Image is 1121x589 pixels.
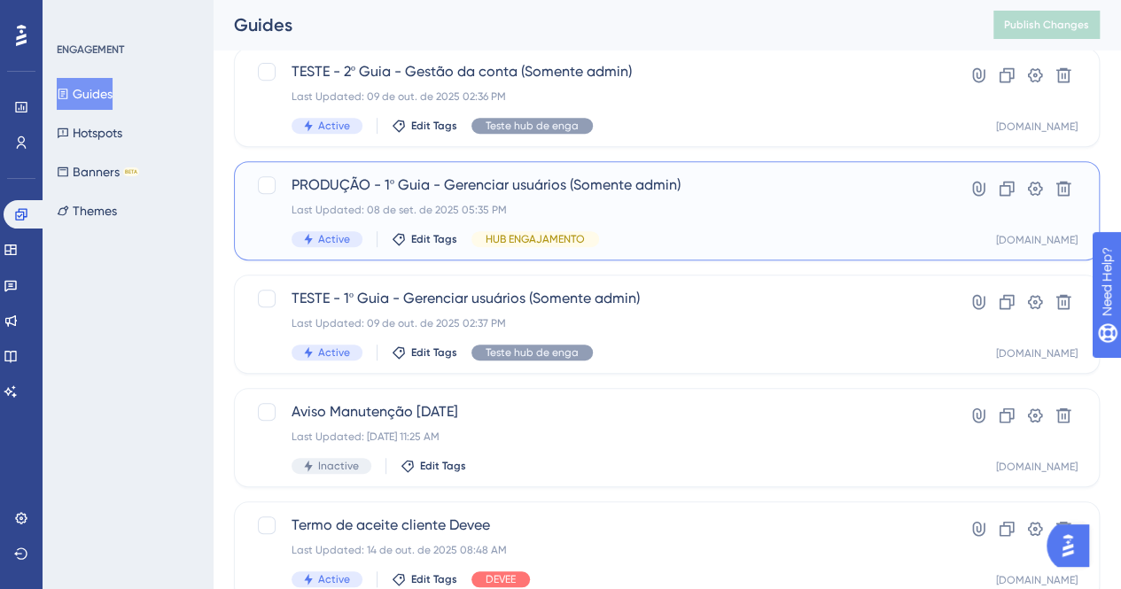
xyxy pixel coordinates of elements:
[993,11,1100,39] button: Publish Changes
[420,459,466,473] span: Edit Tags
[292,316,900,330] div: Last Updated: 09 de out. de 2025 02:37 PM
[486,345,579,360] span: Teste hub de enga
[411,572,457,586] span: Edit Tags
[996,120,1078,134] div: [DOMAIN_NAME]
[392,232,457,246] button: Edit Tags
[486,572,516,586] span: DEVEE
[292,61,900,82] span: TESTE - 2º Guia - Gestão da conta (Somente admin)
[318,119,350,133] span: Active
[1047,519,1100,572] iframe: UserGuiding AI Assistant Launcher
[57,78,113,110] button: Guides
[57,117,122,149] button: Hotspots
[411,119,457,133] span: Edit Tags
[292,89,900,104] div: Last Updated: 09 de out. de 2025 02:36 PM
[486,119,579,133] span: Teste hub de enga
[318,345,350,360] span: Active
[392,572,457,586] button: Edit Tags
[318,459,359,473] span: Inactive
[57,195,117,227] button: Themes
[292,203,900,217] div: Last Updated: 08 de set. de 2025 05:35 PM
[292,401,900,422] span: Aviso Manutenção [DATE]
[57,156,139,188] button: BannersBETA
[57,43,124,57] div: ENGAGEMENT
[996,573,1078,587] div: [DOMAIN_NAME]
[996,346,1078,360] div: [DOMAIN_NAME]
[234,12,949,37] div: Guides
[318,572,350,586] span: Active
[996,460,1078,474] div: [DOMAIN_NAME]
[392,119,457,133] button: Edit Tags
[292,543,900,557] div: Last Updated: 14 de out. de 2025 08:48 AM
[292,288,900,309] span: TESTE - 1º Guia - Gerenciar usuários (Somente admin)
[318,232,350,246] span: Active
[392,345,457,360] button: Edit Tags
[411,345,457,360] span: Edit Tags
[401,459,466,473] button: Edit Tags
[1004,18,1089,32] span: Publish Changes
[996,233,1078,247] div: [DOMAIN_NAME]
[292,430,900,444] div: Last Updated: [DATE] 11:25 AM
[292,515,900,536] span: Termo de aceite cliente Devee
[292,174,900,196] span: PRODUÇÃO - 1º Guia - Gerenciar usuários (Somente admin)
[486,232,585,246] span: HUB ENGAJAMENTO
[42,4,111,26] span: Need Help?
[411,232,457,246] span: Edit Tags
[123,167,139,176] div: BETA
